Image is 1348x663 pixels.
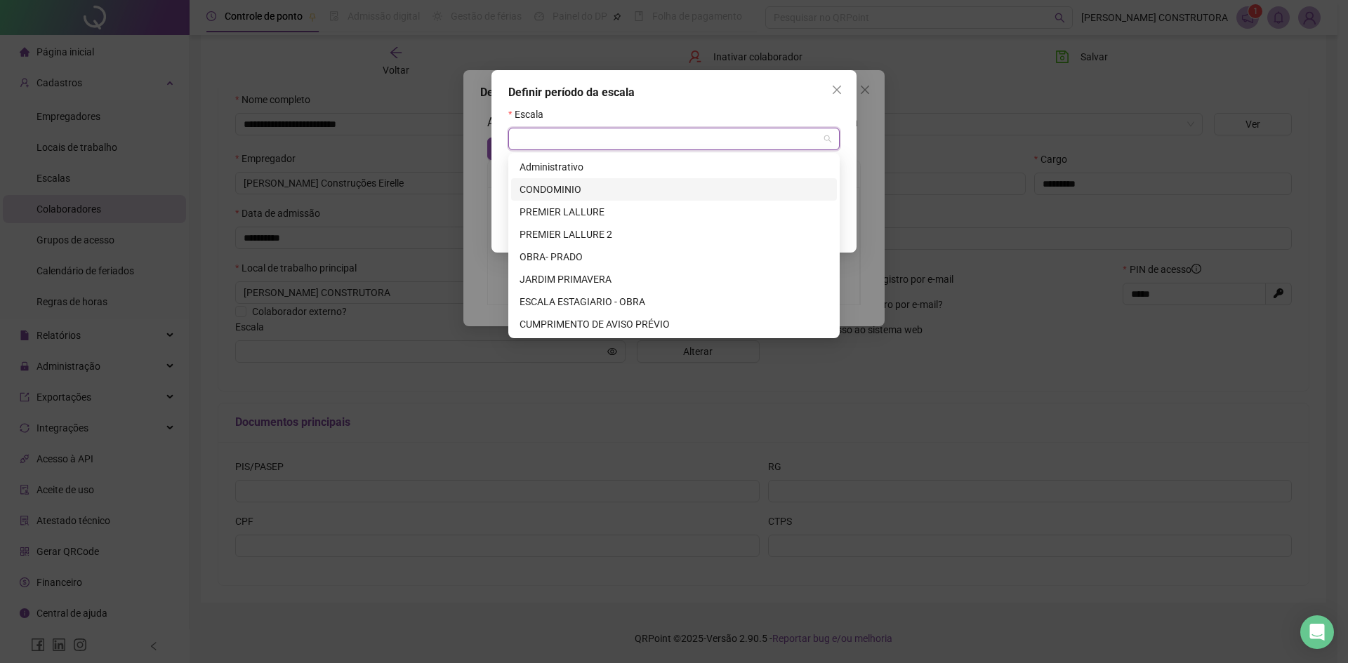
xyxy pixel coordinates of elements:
div: CONDOMINIO [511,178,837,201]
div: PREMIER LALLURE [511,201,837,223]
label: Escala [508,107,553,122]
div: Definir período da escala [508,84,840,101]
div: OBRA- PRADO [520,249,828,264]
div: ESCALA ESTAGIARIO - OBRA [511,290,837,313]
button: Close [826,79,848,101]
div: CUMPRIMENTO DE AVISO PRÉVIO [511,313,837,335]
div: CONDOMINIO [520,182,828,197]
div: Administrativo [511,156,837,178]
div: OBRA- PRADO [511,246,837,268]
div: PREMIER LALLURE [520,204,828,220]
div: JARDIM PRIMAVERA [511,268,837,290]
span: close [831,84,842,95]
div: ESCALA ESTAGIARIO - OBRA [520,294,828,309]
div: Administrativo [520,159,828,175]
div: Open Intercom Messenger [1300,615,1334,649]
div: CUMPRIMENTO DE AVISO PRÉVIO [520,316,828,332]
div: PREMIER LALLURE 2 [511,223,837,246]
div: JARDIM PRIMAVERA [520,272,828,287]
div: PREMIER LALLURE 2 [520,227,828,242]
